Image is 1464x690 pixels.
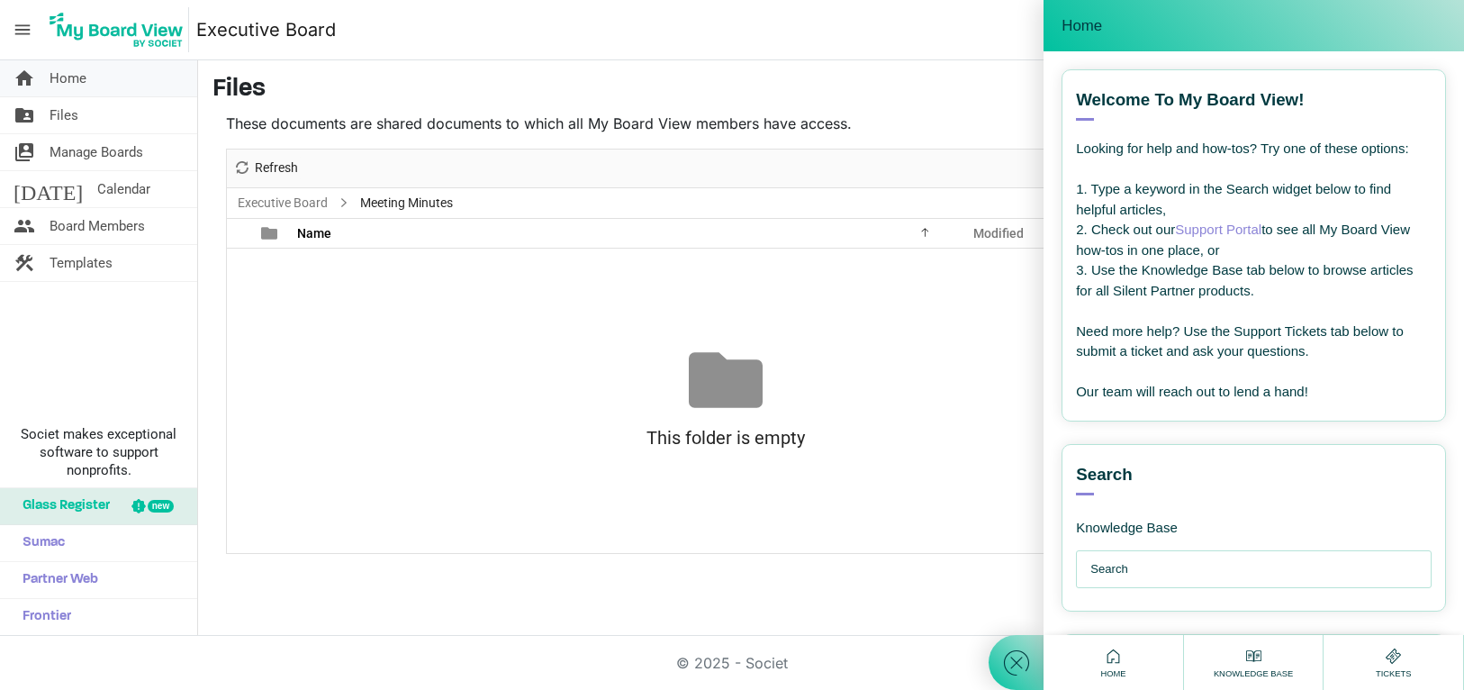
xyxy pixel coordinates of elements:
[14,599,71,635] span: Frontier
[253,157,300,179] span: Refresh
[50,134,143,170] span: Manage Boards
[234,192,331,214] a: Executive Board
[1076,260,1432,301] div: 3. Use the Knowledge Base tab below to browse articles for all Silent Partner products.
[1076,322,1432,362] div: Need more help? Use the Support Tickets tab below to submit a ticket and ask your questions.
[227,150,304,187] div: Refresh
[1076,88,1432,121] div: Welcome to My Board View!
[1096,667,1130,680] span: Home
[1076,382,1432,403] div: Our team will reach out to lend a hand!
[97,171,150,207] span: Calendar
[50,208,145,244] span: Board Members
[5,13,40,47] span: menu
[1175,222,1261,237] a: Support Portal
[8,425,189,479] span: Societ makes exceptional software to support nonprofits.
[14,562,98,598] span: Partner Web
[14,488,110,524] span: Glass Register
[148,500,174,513] div: new
[1209,645,1297,680] div: Knowledge Base
[14,97,35,133] span: folder_shared
[1096,645,1130,680] div: Home
[297,226,331,241] span: Name
[230,157,302,179] button: Refresh
[1371,667,1416,680] span: Tickets
[196,12,336,48] a: Executive Board
[973,226,1024,241] span: Modified
[14,60,35,96] span: home
[1076,220,1432,260] div: 2. Check out our to see all My Board View how-tos in one place, or
[676,654,788,672] a: © 2025 - Societ
[1371,645,1416,680] div: Tickets
[357,192,456,214] span: Meeting Minutes
[14,525,65,561] span: Sumac
[14,134,35,170] span: switch_account
[44,7,196,52] a: My Board View Logo
[1076,495,1328,537] div: Knowledge Base
[227,417,1225,458] div: This folder is empty
[226,113,1225,134] p: These documents are shared documents to which all My Board View members have access.
[1076,463,1133,486] span: Search
[14,208,35,244] span: people
[50,97,78,133] span: Files
[1090,551,1426,587] input: Search
[44,7,189,52] img: My Board View Logo
[1209,667,1297,680] span: Knowledge Base
[14,245,35,281] span: construction
[1076,179,1432,220] div: 1. Type a keyword in the Search widget below to find helpful articles,
[1076,139,1432,159] div: Looking for help and how-tos? Try one of these options:
[14,171,83,207] span: [DATE]
[50,60,86,96] span: Home
[1062,17,1102,35] span: Home
[50,245,113,281] span: Templates
[212,75,1450,105] h3: Files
